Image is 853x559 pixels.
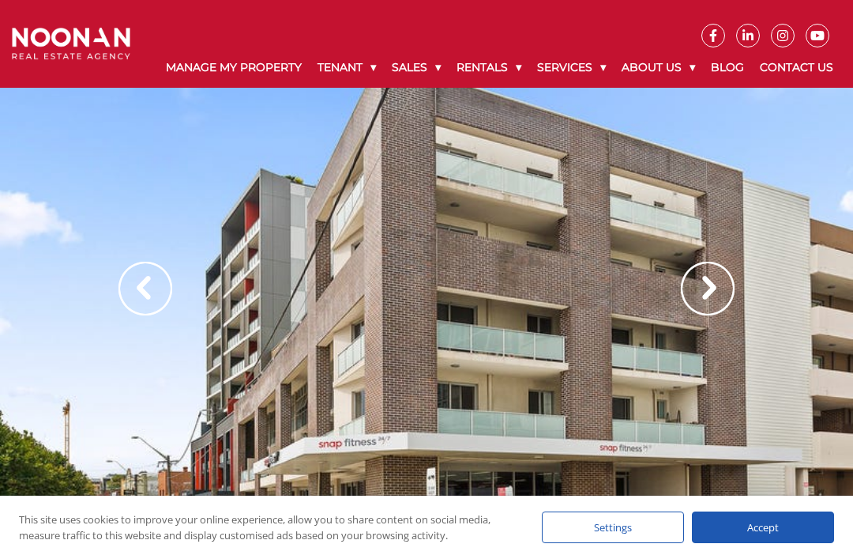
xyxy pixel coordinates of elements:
a: Sales [384,47,449,88]
a: Contact Us [752,47,841,88]
a: Blog [703,47,752,88]
img: Arrow slider [118,262,172,315]
div: This site uses cookies to improve your online experience, allow you to share content on social me... [19,512,510,543]
div: Settings [542,512,684,543]
a: About Us [614,47,703,88]
img: Arrow slider [681,262,735,315]
a: Rentals [449,47,529,88]
img: Noonan Real Estate Agency [12,28,130,61]
a: Manage My Property [158,47,310,88]
div: Accept [692,512,834,543]
a: Services [529,47,614,88]
a: Tenant [310,47,384,88]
